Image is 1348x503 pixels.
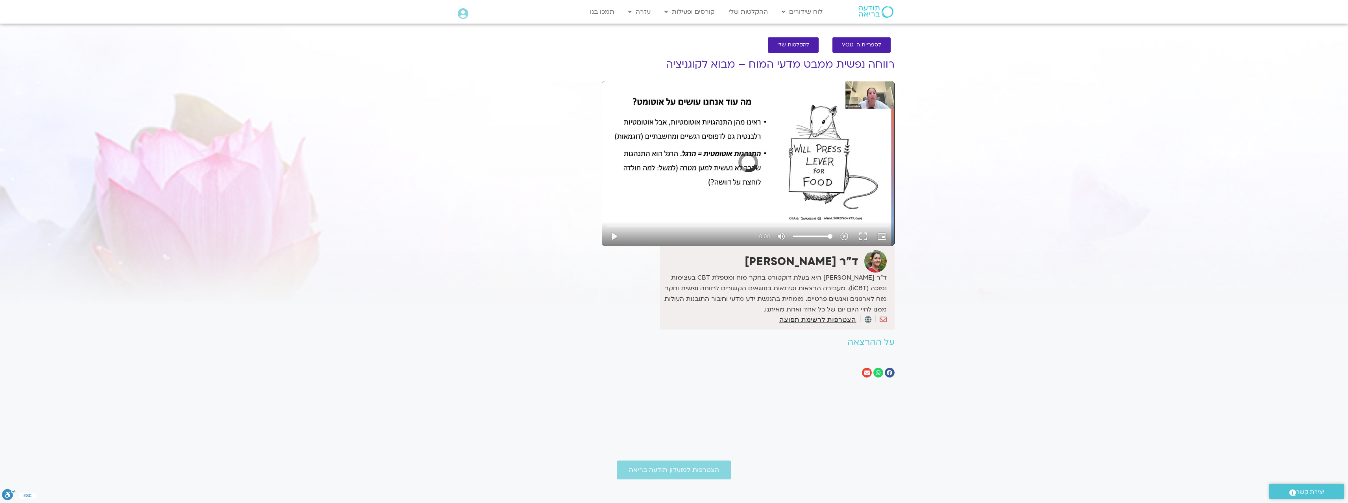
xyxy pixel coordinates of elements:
[768,37,819,53] a: להקלטות שלי
[864,250,887,273] img: ד"ר נועה אלבלדה
[629,466,719,474] span: הצטרפות למועדון תודעה בריאה
[586,4,618,19] a: תמכו בנו
[617,461,731,479] a: הצטרפות למועדון תודעה בריאה
[662,273,886,315] p: ד״ר [PERSON_NAME] היא בעלת דוקטורט בחקר מוח ומטפלת CBT בעצימות נמוכה (liCBT). מעבירה הרצאות וסדנא...
[862,368,872,378] div: שיתוף ב email
[873,368,883,378] div: שיתוף ב whatsapp
[779,316,856,323] a: הצטרפות לרשימת תפוצה
[624,4,655,19] a: עזרה
[885,368,895,378] div: שיתוף ב facebook
[602,59,895,70] h1: רווחה נפשית ממבט מדעי המוח – מבוא לקוגניציה
[602,337,895,347] h2: על ההרצאה
[842,42,881,48] span: לספריית ה-VOD
[745,254,858,269] strong: ד"ר [PERSON_NAME]
[778,4,827,19] a: לוח שידורים
[832,37,891,53] a: לספריית ה-VOD
[777,42,809,48] span: להקלטות שלי
[1296,487,1324,497] span: יצירת קשר
[1269,484,1344,499] a: יצירת קשר
[725,4,772,19] a: ההקלטות שלי
[859,6,893,18] img: תודעה בריאה
[660,4,719,19] a: קורסים ופעילות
